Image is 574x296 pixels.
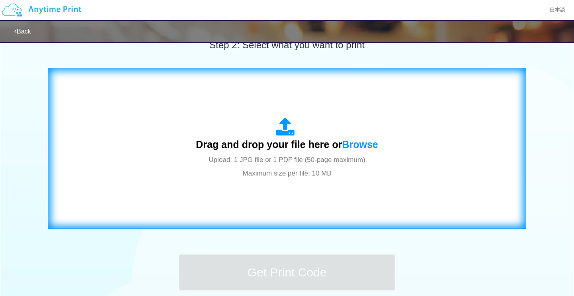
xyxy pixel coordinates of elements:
[179,255,395,290] button: Get Print Code
[14,28,31,35] a: Back
[209,39,365,50] span: Step 2: Select what you want to print
[196,139,378,150] span: Drag and drop your file here or
[342,139,378,150] span: Browse
[208,156,365,177] span: Upload: 1 JPG file or 1 PDF file (50-page maximum) Maximum size per file: 10 MB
